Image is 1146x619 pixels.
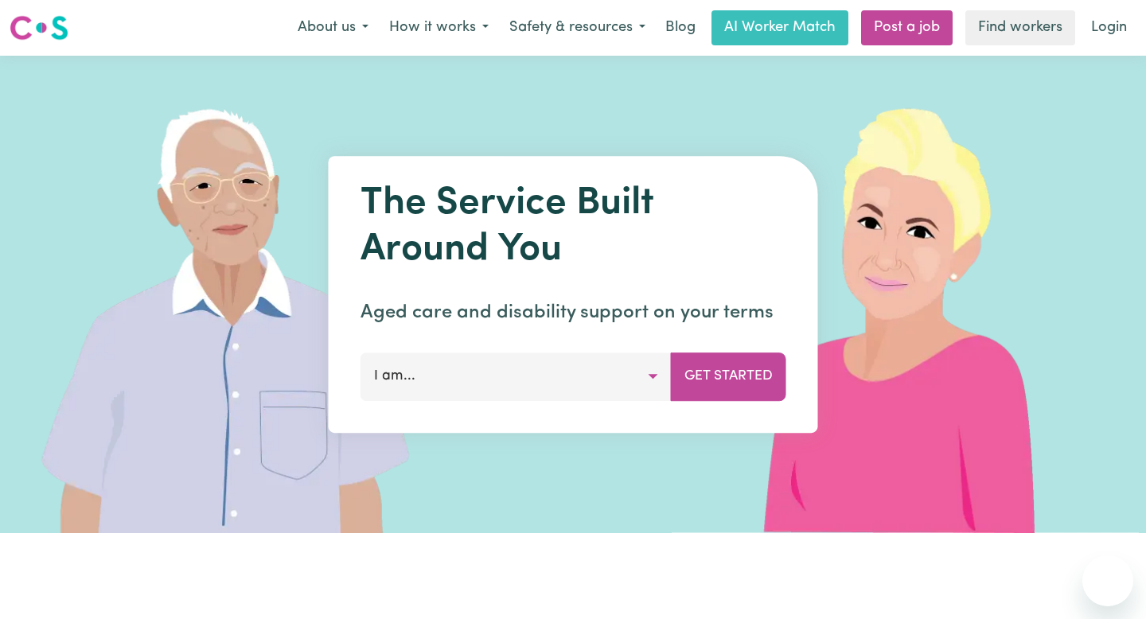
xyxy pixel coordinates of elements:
a: Find workers [965,10,1075,45]
a: Login [1082,10,1136,45]
a: Blog [656,10,705,45]
button: Get Started [671,352,786,400]
a: Careseekers logo [10,10,68,46]
button: Safety & resources [499,11,656,45]
iframe: Button to launch messaging window [1082,555,1133,606]
button: I am... [361,352,672,400]
button: How it works [379,11,499,45]
button: About us [287,11,379,45]
a: AI Worker Match [711,10,848,45]
a: Post a job [861,10,953,45]
img: Careseekers logo [10,14,68,42]
h1: The Service Built Around You [361,181,786,273]
p: Aged care and disability support on your terms [361,298,786,327]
